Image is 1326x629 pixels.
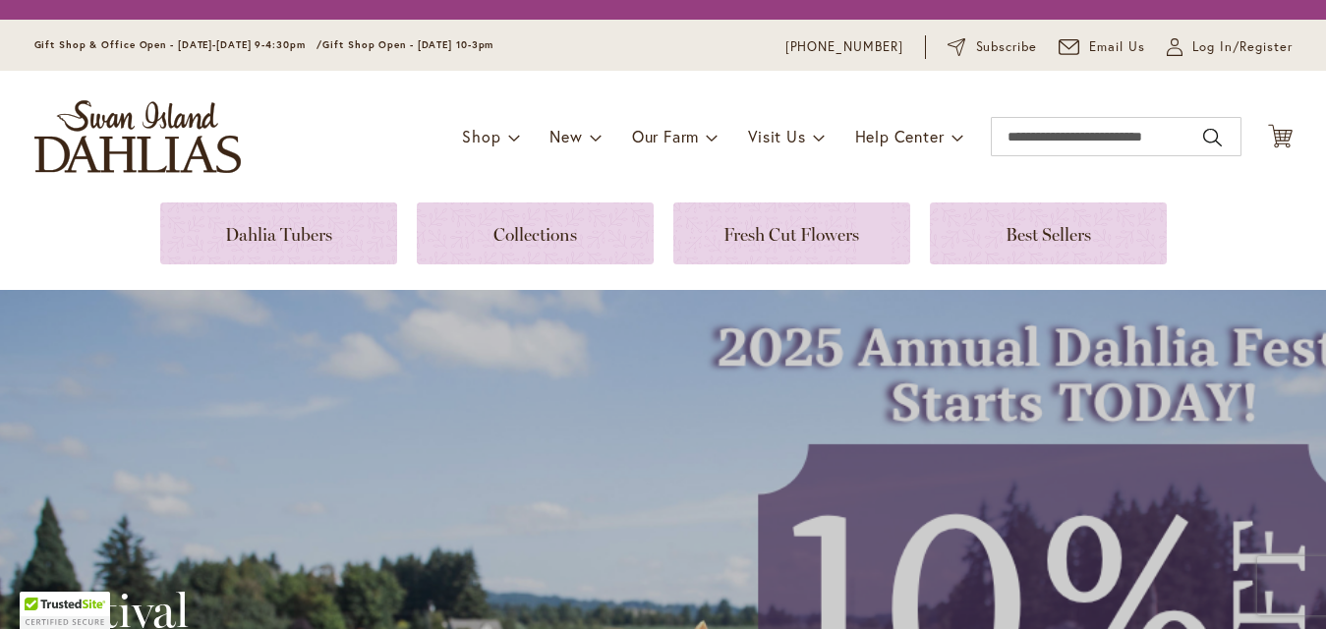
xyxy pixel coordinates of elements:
[785,37,904,57] a: [PHONE_NUMBER]
[34,38,323,51] span: Gift Shop & Office Open - [DATE]-[DATE] 9-4:30pm /
[322,38,493,51] span: Gift Shop Open - [DATE] 10-3pm
[748,126,805,146] span: Visit Us
[1167,37,1293,57] a: Log In/Register
[948,37,1037,57] a: Subscribe
[1059,37,1145,57] a: Email Us
[855,126,945,146] span: Help Center
[1089,37,1145,57] span: Email Us
[976,37,1038,57] span: Subscribe
[462,126,500,146] span: Shop
[632,126,699,146] span: Our Farm
[549,126,582,146] span: New
[1192,37,1293,57] span: Log In/Register
[20,592,110,629] div: TrustedSite Certified
[34,100,241,173] a: store logo
[1203,122,1221,153] button: Search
